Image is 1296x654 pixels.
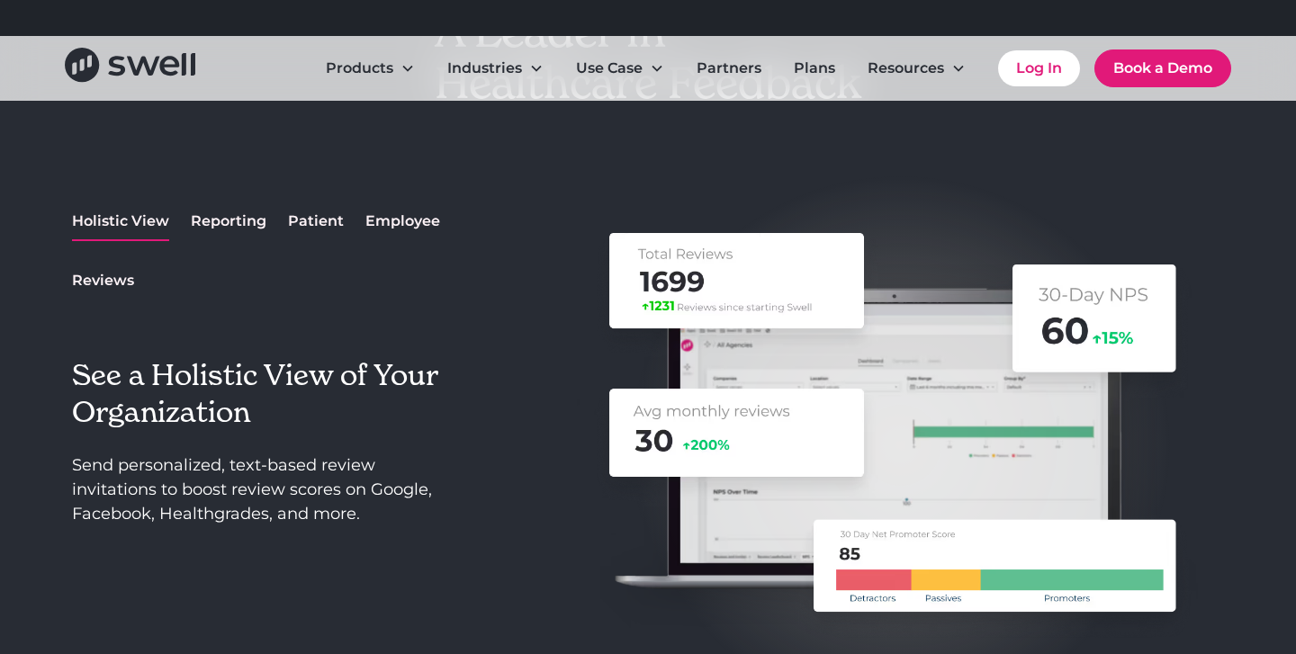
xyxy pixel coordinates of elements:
[998,50,1080,86] a: Log In
[191,211,266,232] div: Reporting
[72,453,443,526] p: Send personalized, text-based review invitations to boost review scores on Google, Facebook, Heal...
[562,50,679,86] div: Use Case
[868,58,944,79] div: Resources
[435,6,861,110] h2: A Leader in Healthcare Feedback
[72,357,443,432] h3: See a Holistic View of Your Organization
[682,50,776,86] a: Partners
[433,50,558,86] div: Industries
[1094,49,1231,87] a: Book a Demo
[288,211,344,232] div: Patient
[853,50,980,86] div: Resources
[311,50,429,86] div: Products
[72,211,169,232] div: Holistic View
[576,58,643,79] div: Use Case
[779,50,850,86] a: Plans
[326,58,393,79] div: Products
[365,211,440,232] div: Employee
[447,58,522,79] div: Industries
[72,270,134,291] div: Reviews
[65,48,195,88] a: home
